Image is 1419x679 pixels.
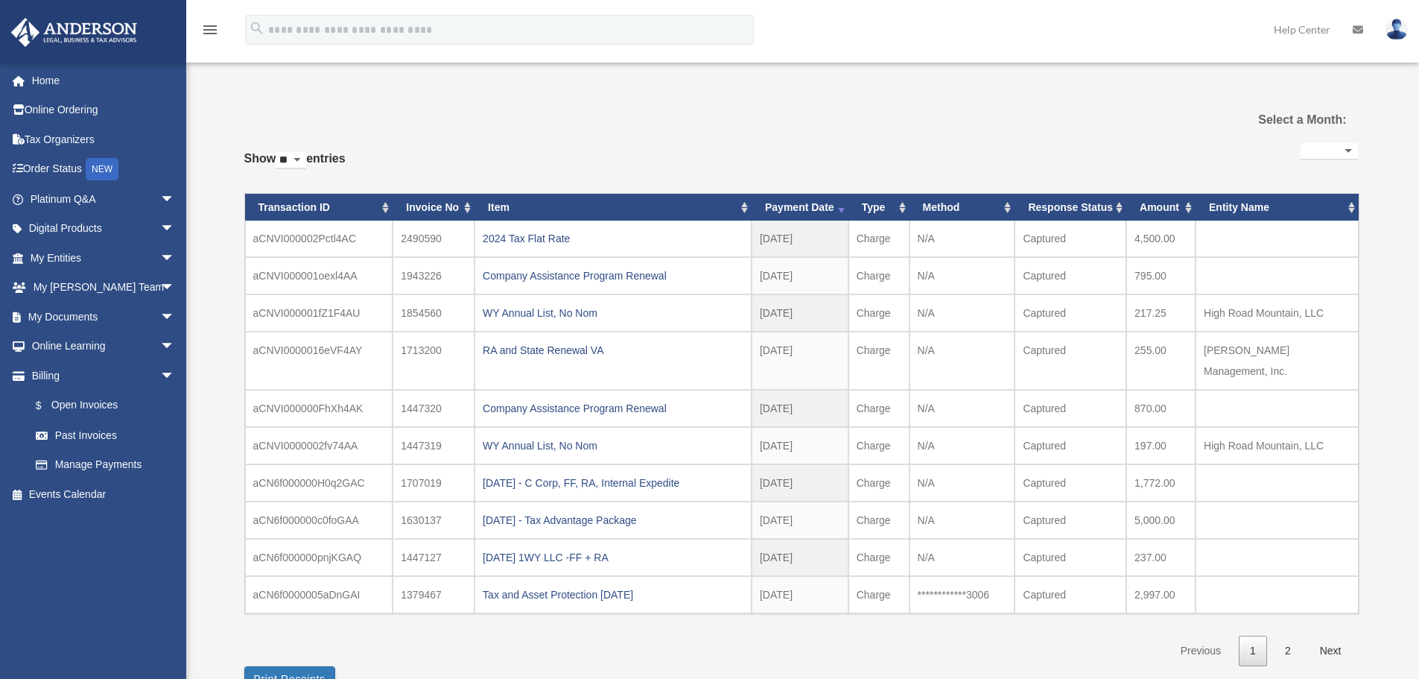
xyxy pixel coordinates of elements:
td: [DATE] [752,576,848,613]
td: [DATE] [752,390,848,427]
td: Captured [1015,539,1126,576]
td: Charge [848,464,910,502]
th: Method: activate to sort column ascending [910,194,1015,221]
td: Captured [1015,221,1126,257]
i: menu [201,21,219,39]
label: Select a Month: [1183,110,1346,130]
td: [DATE] [752,502,848,539]
div: 2024 Tax Flat Rate [483,228,743,249]
a: Tax Organizers [10,124,197,154]
td: 1447319 [393,427,474,464]
a: Events Calendar [10,479,197,509]
td: 795.00 [1126,257,1196,294]
td: 217.25 [1126,294,1196,332]
a: My Documentsarrow_drop_down [10,302,197,332]
td: [DATE] [752,332,848,390]
td: 1713200 [393,332,474,390]
td: Charge [848,539,910,576]
td: Charge [848,576,910,613]
a: My [PERSON_NAME] Teamarrow_drop_down [10,273,197,303]
a: Order StatusNEW [10,154,197,185]
td: 1379467 [393,576,474,613]
td: Captured [1015,294,1126,332]
div: Company Assistance Program Renewal [483,398,743,419]
td: Captured [1015,390,1126,427]
a: Digital Productsarrow_drop_down [10,214,197,244]
td: aCN6f0000005aDnGAI [245,576,393,613]
td: Charge [848,390,910,427]
td: 5,000.00 [1126,502,1196,539]
a: Billingarrow_drop_down [10,361,197,391]
td: aCN6f000000c0foGAA [245,502,393,539]
a: menu [201,26,219,39]
div: RA and State Renewal VA [483,340,743,361]
a: Manage Payments [21,450,197,480]
a: Platinum Q&Aarrow_drop_down [10,184,197,214]
td: 2,997.00 [1126,576,1196,613]
td: aCNVI000001oexl4AA [245,257,393,294]
td: aCNVI000002Pctl4AC [245,221,393,257]
th: Type: activate to sort column ascending [848,194,910,221]
td: N/A [910,539,1015,576]
span: arrow_drop_down [160,273,190,303]
div: Company Assistance Program Renewal [483,265,743,286]
td: Charge [848,221,910,257]
a: My Entitiesarrow_drop_down [10,243,197,273]
td: aCN6f000000pnjKGAQ [245,539,393,576]
td: High Road Mountain, LLC [1196,427,1358,464]
td: High Road Mountain, LLC [1196,294,1358,332]
td: 1630137 [393,502,474,539]
td: [DATE] [752,464,848,502]
th: Payment Date: activate to sort column ascending [752,194,848,221]
div: Tax and Asset Protection [DATE] [483,584,743,605]
a: $Open Invoices [21,391,197,421]
td: 1,772.00 [1126,464,1196,502]
td: [DATE] [752,427,848,464]
div: [DATE] - C Corp, FF, RA, Internal Expedite [483,473,743,493]
td: 870.00 [1126,390,1196,427]
td: Charge [848,257,910,294]
th: Invoice No: activate to sort column ascending [393,194,474,221]
div: WY Annual List, No Nom [483,435,743,456]
a: Previous [1169,636,1232,666]
td: N/A [910,294,1015,332]
td: aCNVI0000002fv74AA [245,427,393,464]
td: Charge [848,427,910,464]
div: [DATE] 1WY LLC -FF + RA [483,547,743,568]
th: Response Status: activate to sort column ascending [1015,194,1126,221]
img: User Pic [1385,19,1408,40]
td: [DATE] [752,257,848,294]
td: 2490590 [393,221,474,257]
td: [DATE] [752,221,848,257]
span: arrow_drop_down [160,361,190,391]
td: 197.00 [1126,427,1196,464]
th: Amount: activate to sort column ascending [1126,194,1196,221]
td: 1854560 [393,294,474,332]
span: arrow_drop_down [160,332,190,362]
td: 1447320 [393,390,474,427]
td: Captured [1015,576,1126,613]
td: N/A [910,464,1015,502]
td: aCNVI000000FhXh4AK [245,390,393,427]
td: 255.00 [1126,332,1196,390]
td: N/A [910,257,1015,294]
td: 237.00 [1126,539,1196,576]
a: Past Invoices [21,420,190,450]
a: Home [10,66,197,95]
td: 1447127 [393,539,474,576]
a: 1 [1239,636,1267,666]
span: $ [44,397,51,415]
span: arrow_drop_down [160,214,190,244]
td: [PERSON_NAME] Management, Inc. [1196,332,1358,390]
td: 1943226 [393,257,474,294]
td: Captured [1015,257,1126,294]
td: Charge [848,332,910,390]
img: Anderson Advisors Platinum Portal [7,18,142,47]
td: aCN6f000000H0q2GAC [245,464,393,502]
i: search [249,20,265,37]
span: arrow_drop_down [160,243,190,274]
div: WY Annual List, No Nom [483,303,743,323]
td: [DATE] [752,294,848,332]
span: arrow_drop_down [160,184,190,215]
label: Show entries [244,148,346,184]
